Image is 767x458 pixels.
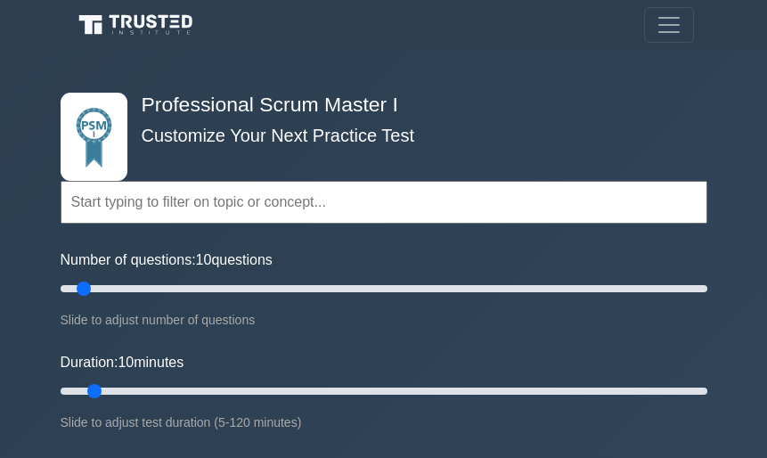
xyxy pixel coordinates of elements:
[61,181,707,224] input: Start typing to filter on topic or concept...
[118,355,134,370] span: 10
[135,93,620,118] h4: Professional Scrum Master I
[61,352,184,373] label: Duration: minutes
[61,309,707,331] div: Slide to adjust number of questions
[196,252,212,267] span: 10
[61,249,273,271] label: Number of questions: questions
[644,7,694,43] button: Toggle navigation
[61,412,707,433] div: Slide to adjust test duration (5-120 minutes)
